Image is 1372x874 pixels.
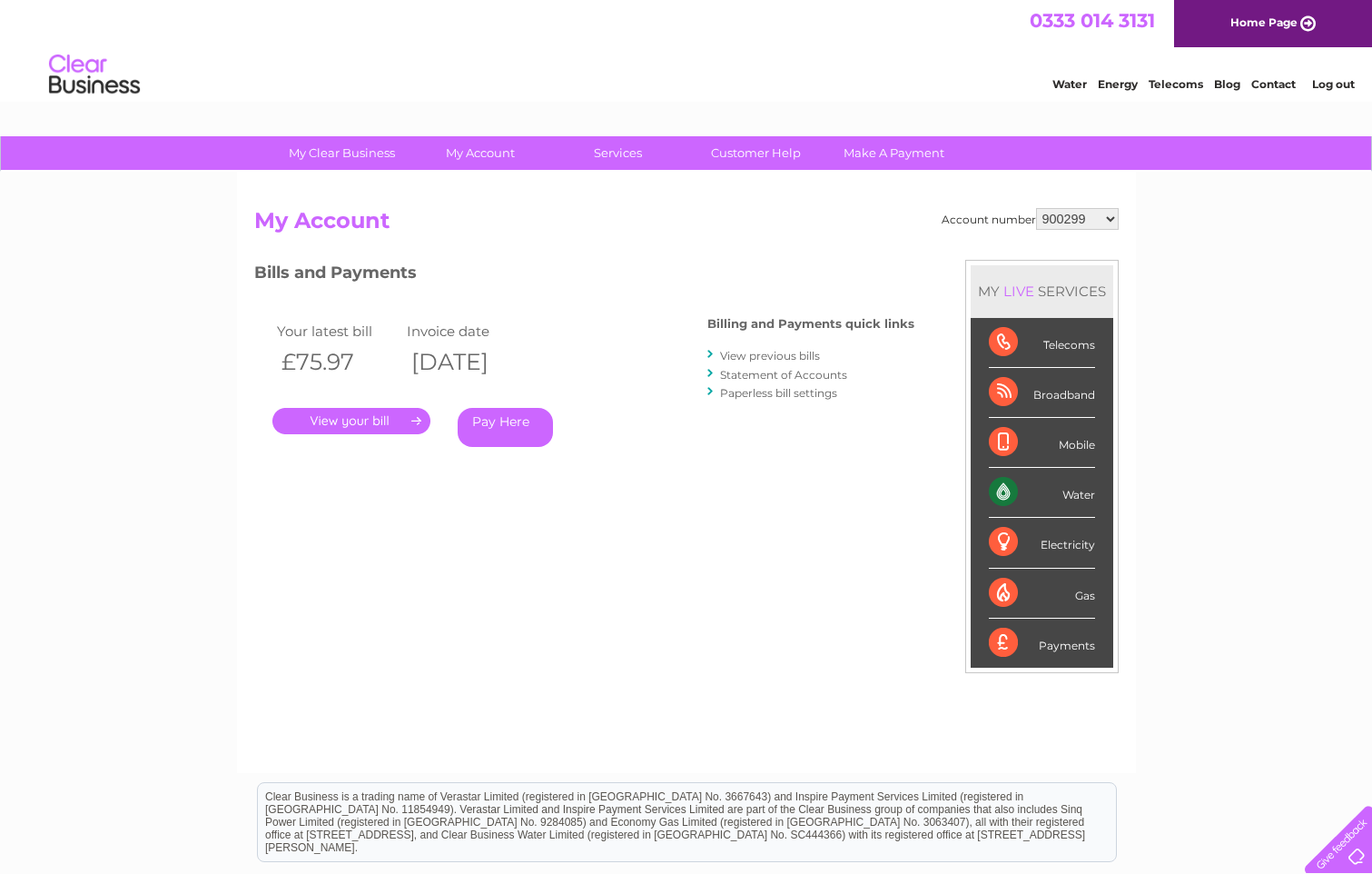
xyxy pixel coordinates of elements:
a: My Account [405,136,555,170]
a: Make A Payment [819,136,969,170]
div: Telecoms [989,318,1095,368]
a: Statement of Accounts [720,368,847,382]
h4: Billing and Payments quick links [707,317,914,331]
a: Telecoms [1149,77,1203,91]
a: Paperless bill settings [720,386,837,400]
a: Water [1052,77,1087,91]
a: Services [543,136,693,170]
a: My Clear Business [267,136,417,170]
h3: Bills and Payments [254,260,914,292]
td: Your latest bill [272,319,403,343]
div: Gas [989,569,1095,619]
a: Log out [1312,77,1355,91]
div: MY SERVICES [971,265,1113,317]
div: Water [989,468,1095,518]
a: . [272,408,430,434]
div: Mobile [989,418,1095,468]
a: Blog [1214,77,1240,91]
a: Pay Here [458,408,553,447]
div: Clear Business is a trading name of Verastar Limited (registered in [GEOGRAPHIC_DATA] No. 3667643... [258,10,1116,88]
a: Energy [1098,77,1138,91]
a: Customer Help [681,136,831,170]
td: Invoice date [402,319,533,343]
a: 0333 014 3131 [1030,9,1155,32]
a: View previous bills [720,349,820,363]
div: Account number [942,208,1119,230]
th: £75.97 [272,343,403,381]
div: Broadband [989,368,1095,418]
div: LIVE [1000,283,1038,300]
div: Electricity [989,518,1095,568]
a: Contact [1251,77,1296,91]
th: [DATE] [402,343,533,381]
h2: My Account [254,208,1119,243]
div: Payments [989,619,1095,668]
img: logo.png [48,47,141,103]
